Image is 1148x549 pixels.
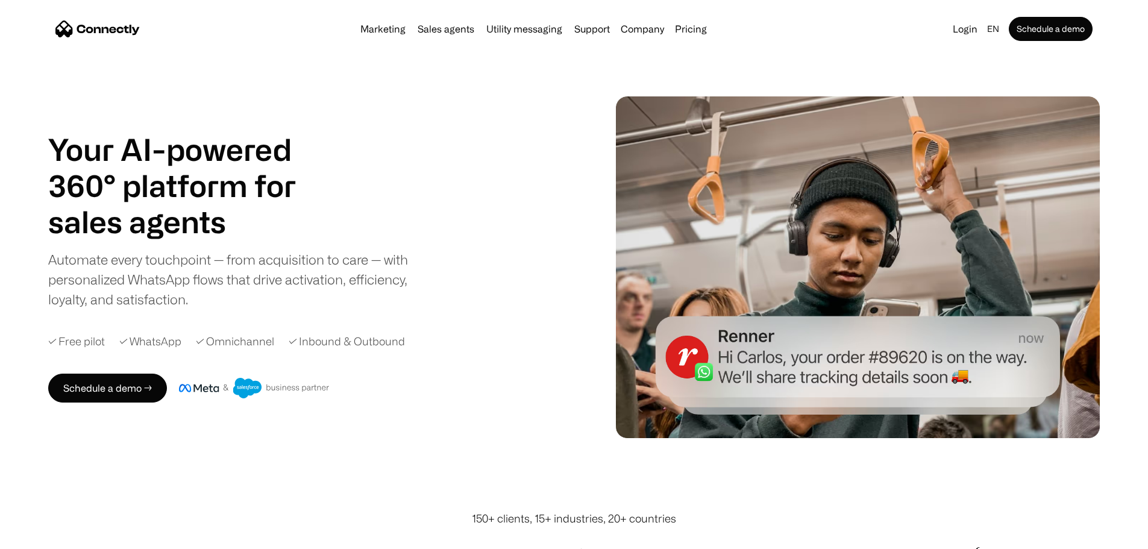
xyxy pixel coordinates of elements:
[982,20,1006,37] div: en
[48,204,325,240] h1: sales agents
[621,20,664,37] div: Company
[48,131,325,204] h1: Your AI-powered 360° platform for
[987,20,999,37] div: en
[481,24,567,34] a: Utility messaging
[196,333,274,350] div: ✓ Omnichannel
[48,204,325,240] div: 1 of 4
[289,333,405,350] div: ✓ Inbound & Outbound
[24,528,72,545] ul: Language list
[569,24,615,34] a: Support
[179,378,330,398] img: Meta and Salesforce business partner badge.
[948,20,982,37] a: Login
[670,24,712,34] a: Pricing
[413,24,479,34] a: Sales agents
[55,20,140,38] a: home
[356,24,410,34] a: Marketing
[1009,17,1093,41] a: Schedule a demo
[12,527,72,545] aside: Language selected: English
[48,333,105,350] div: ✓ Free pilot
[48,204,325,240] div: carousel
[617,20,668,37] div: Company
[48,374,167,403] a: Schedule a demo →
[119,333,181,350] div: ✓ WhatsApp
[48,249,428,309] div: Automate every touchpoint — from acquisition to care — with personalized WhatsApp flows that driv...
[472,510,676,527] div: 150+ clients, 15+ industries, 20+ countries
